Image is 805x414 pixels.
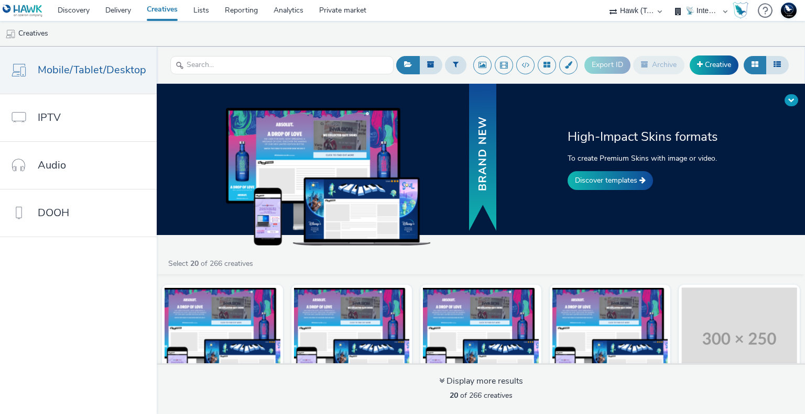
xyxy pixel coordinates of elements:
img: batch banner v3 cat visual [681,287,797,389]
button: Archive [633,56,684,74]
button: Table [766,56,789,74]
img: banner with new text [467,82,498,233]
img: TEST TopRoll display visual [165,287,280,389]
a: Creative [690,55,738,74]
button: Grid [744,56,766,74]
strong: 20 [450,390,458,400]
span: Mobile/Tablet/Desktop [38,62,146,77]
span: of 266 creatives [450,390,513,400]
img: mobile [5,29,16,39]
input: Search... [170,56,394,74]
img: Hawk Academy [733,2,748,19]
span: Audio [38,158,66,173]
div: Display more results [439,375,523,387]
span: DOOH [38,205,69,220]
span: IPTV [38,110,61,125]
h2: High-Impact Skins formats [568,128,724,145]
img: Support Hawk [781,3,797,18]
a: Select of 266 creatives [167,259,257,268]
img: TEST Bottom display visual [552,287,668,389]
strong: 20 [190,259,199,268]
img: TEST Bottom display visual [294,287,410,389]
p: To create Premium Skins with image or video. [568,153,724,164]
img: TEST TopRoll display visual [423,287,539,389]
img: example of skins on dekstop, tablet and mobile devices [226,108,430,245]
img: undefined Logo [3,4,43,17]
a: Hawk Academy [733,2,753,19]
a: Discover templates [568,171,653,190]
button: Export ID [584,57,630,73]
